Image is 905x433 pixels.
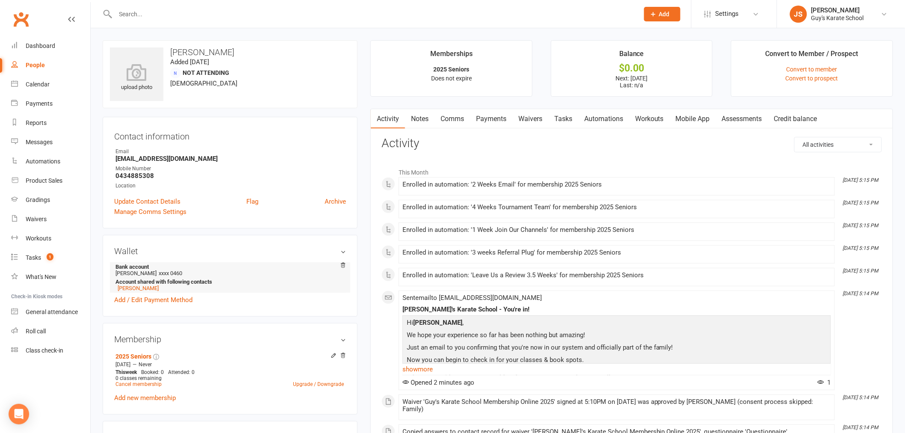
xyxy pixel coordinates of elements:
[811,6,864,14] div: [PERSON_NAME]
[787,66,837,73] a: Convert to member
[578,109,629,129] a: Automations
[115,264,342,270] strong: Bank account
[413,319,462,326] strong: [PERSON_NAME]
[115,155,346,163] strong: [EMAIL_ADDRESS][DOMAIN_NAME]
[790,6,807,23] div: JS
[110,47,350,57] h3: [PERSON_NAME]
[113,8,633,20] input: Search...
[11,133,90,152] a: Messages
[405,317,829,330] p: Hi ,
[115,182,346,190] div: Location
[11,75,90,94] a: Calendar
[371,109,405,129] a: Activity
[26,158,60,165] div: Automations
[405,342,829,355] p: Just an email to you confirming that you're now in our system and officially part of the family!
[670,109,716,129] a: Mobile App
[26,100,53,107] div: Payments
[293,381,344,387] a: Upgrade / Downgrade
[26,196,50,203] div: Gradings
[115,165,346,173] div: Mobile Number
[168,369,195,375] span: Attended: 0
[619,48,644,64] div: Balance
[26,216,47,222] div: Waivers
[10,9,32,30] a: Clubworx
[115,362,130,368] span: [DATE]
[402,249,831,256] div: Enrolled in automation: '3 weeks Referral Plug' for membership 2025 Seniors
[402,226,831,234] div: Enrolled in automation: '1 Week Join Our Channels' for membership 2025 Seniors
[11,190,90,210] a: Gradings
[11,267,90,287] a: What's New
[11,248,90,267] a: Tasks 1
[26,81,50,88] div: Calendar
[843,222,878,228] i: [DATE] 5:15 PM
[325,196,346,207] a: Archive
[11,152,90,171] a: Automations
[843,424,878,430] i: [DATE] 5:14 PM
[26,177,62,184] div: Product Sales
[170,58,209,66] time: Added [DATE]
[716,109,768,129] a: Assessments
[512,109,548,129] a: Waivers
[183,69,229,76] span: Not Attending
[402,204,831,211] div: Enrolled in automation: '4 Weeks Tournament Team' for membership 2025 Seniors
[11,210,90,229] a: Waivers
[114,207,186,217] a: Manage Comms Settings
[430,48,473,64] div: Memberships
[659,11,670,18] span: Add
[113,369,139,375] div: week
[11,229,90,248] a: Workouts
[843,394,878,400] i: [DATE] 5:14 PM
[115,381,162,387] a: Cancel membership
[405,109,435,129] a: Notes
[716,4,739,24] span: Settings
[431,75,472,82] span: Does not expire
[114,196,180,207] a: Update Contact Details
[26,139,53,145] div: Messages
[405,330,829,342] p: We hope your experience so far has been nothing but amazing!
[11,171,90,190] a: Product Sales
[382,137,882,150] h3: Activity
[433,66,469,73] strong: 2025 Seniors
[114,246,346,256] h3: Wallet
[644,7,680,21] button: Add
[115,369,125,375] span: This
[26,235,51,242] div: Workouts
[118,285,159,291] a: [PERSON_NAME]
[843,291,878,297] i: [DATE] 5:14 PM
[559,75,705,89] p: Next: [DATE] Last: n/a
[47,253,53,261] span: 1
[11,113,90,133] a: Reports
[11,56,90,75] a: People
[114,295,192,305] a: Add / Edit Payment Method
[26,62,45,68] div: People
[26,328,46,335] div: Roll call
[843,245,878,251] i: [DATE] 5:15 PM
[9,404,29,424] div: Open Intercom Messenger
[110,64,163,92] div: upload photo
[26,347,63,354] div: Class check-in
[139,362,152,368] span: Never
[843,268,878,274] i: [DATE] 5:15 PM
[548,109,578,129] a: Tasks
[115,279,342,285] strong: Account shared with following contacts
[113,361,346,368] div: —
[170,80,237,87] span: [DEMOGRAPHIC_DATA]
[470,109,512,129] a: Payments
[11,322,90,341] a: Roll call
[115,172,346,180] strong: 0434885308
[26,42,55,49] div: Dashboard
[115,375,162,381] span: 0 classes remaining
[843,177,878,183] i: [DATE] 5:15 PM
[559,64,705,73] div: $0.00
[115,353,151,360] a: 2025 Seniors
[11,303,90,322] a: General attendance kiosk mode
[786,75,838,82] a: Convert to prospect
[114,128,346,141] h3: Contact information
[402,181,831,188] div: Enrolled in automation: '2 Weeks Email' for membership 2025 Seniors
[843,200,878,206] i: [DATE] 5:15 PM
[402,363,831,375] a: show more
[26,273,56,280] div: What's New
[766,48,858,64] div: Convert to Member / Prospect
[159,270,182,276] span: xxxx 0460
[246,196,258,207] a: Flag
